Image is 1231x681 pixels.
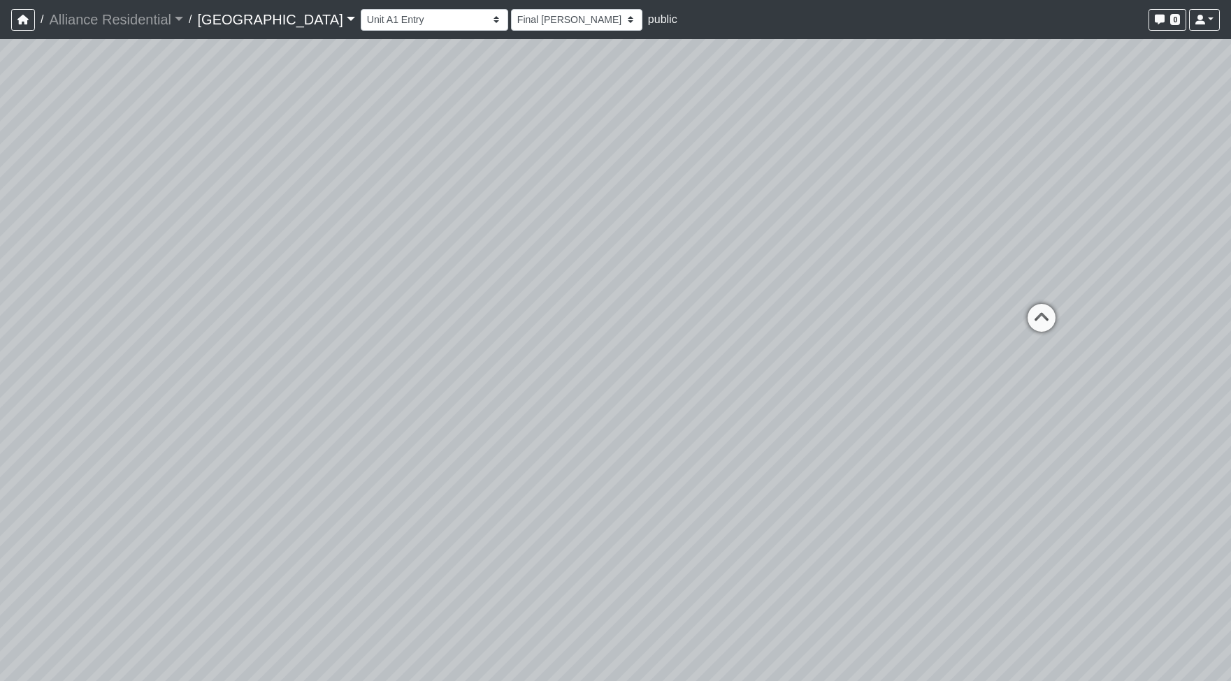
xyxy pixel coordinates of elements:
[1149,9,1186,31] button: 0
[35,6,49,34] span: /
[10,653,93,681] iframe: Ybug feedback widget
[1170,14,1180,25] span: 0
[648,13,677,25] span: public
[183,6,197,34] span: /
[49,6,183,34] a: Alliance Residential
[198,6,355,34] a: [GEOGRAPHIC_DATA]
